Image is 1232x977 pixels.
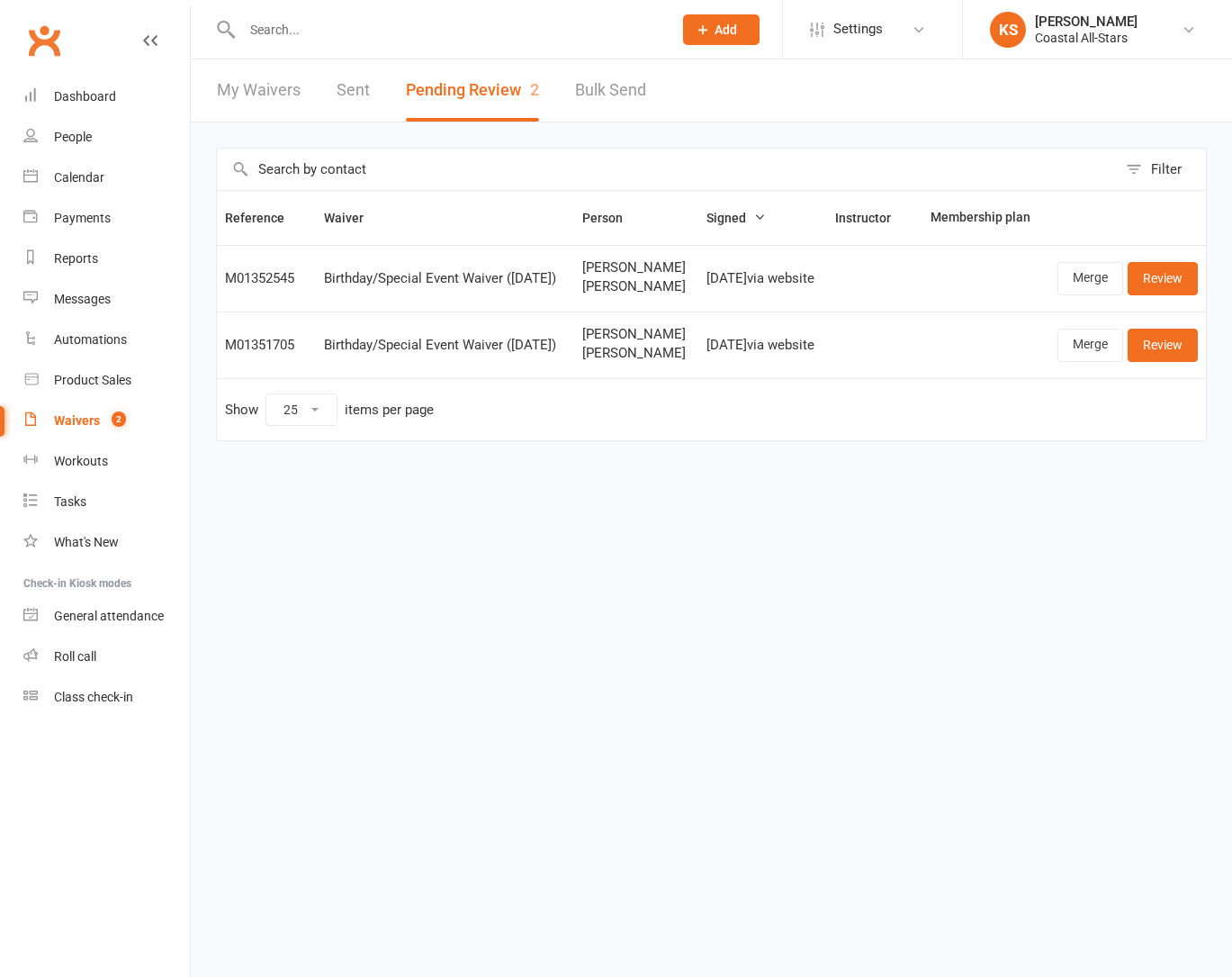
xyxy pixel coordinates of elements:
a: Sent [337,59,370,122]
a: What's New [23,522,190,563]
span: 2 [112,412,126,427]
div: General attendance [54,609,164,623]
div: Class check-in [54,690,133,704]
div: Birthday/Special Event Waiver ([DATE]) [324,338,566,353]
a: Merge [1057,262,1123,294]
span: [PERSON_NAME] [582,327,690,342]
a: Calendar [23,158,190,198]
input: Search... [237,17,660,42]
div: Reports [54,251,98,266]
a: Roll call [23,637,190,677]
div: M01351705 [225,338,308,353]
a: Payments [23,198,190,239]
a: General attendance kiosk mode [23,596,190,637]
button: Add [683,14,760,45]
a: Waivers 2 [23,401,190,441]
button: Filter [1117,149,1206,190]
button: Waiver [324,207,383,229]
span: Reference [225,211,304,225]
span: Person [582,211,643,225]
span: 2 [530,80,539,99]
a: Tasks [23,482,190,522]
div: Payments [54,211,111,225]
span: Signed [706,211,766,225]
a: Review [1128,329,1198,361]
div: Filter [1151,158,1182,180]
a: Clubworx [22,18,67,63]
div: items per page [345,403,434,418]
div: Automations [54,332,127,347]
div: Waivers [54,413,100,428]
button: Instructor [835,207,911,229]
div: Show [225,394,434,426]
a: Review [1128,262,1198,294]
div: Product Sales [54,373,131,387]
span: [PERSON_NAME] [582,346,690,361]
div: Coastal All-Stars [1035,30,1138,46]
div: Workouts [54,454,108,468]
div: [PERSON_NAME] [1035,14,1138,30]
input: Search by contact [217,149,1117,190]
a: Dashboard [23,77,190,117]
button: Reference [225,207,304,229]
a: People [23,117,190,158]
button: Pending Review2 [406,59,539,122]
a: Workouts [23,441,190,482]
a: Automations [23,320,190,360]
button: Signed [706,207,766,229]
th: Membership plan [922,191,1043,245]
a: Reports [23,239,190,279]
span: [PERSON_NAME] [582,260,690,276]
div: Messages [54,292,111,306]
a: My Waivers [217,59,301,122]
a: Merge [1057,329,1123,361]
a: Class kiosk mode [23,677,190,718]
span: [PERSON_NAME] [582,279,690,294]
div: Birthday/Special Event Waiver ([DATE]) [324,271,566,286]
div: [DATE] via website [706,271,819,286]
a: Bulk Send [575,59,646,122]
div: Roll call [54,649,96,664]
span: Instructor [835,211,911,225]
div: M01352545 [225,271,308,286]
span: Settings [833,9,883,50]
div: People [54,130,92,144]
button: Person [582,207,643,229]
span: Add [715,23,737,37]
div: What's New [54,535,119,549]
div: [DATE] via website [706,338,819,353]
a: Product Sales [23,360,190,401]
div: Dashboard [54,89,116,104]
div: KS [990,12,1026,48]
div: Calendar [54,170,104,185]
span: Waiver [324,211,383,225]
iframe: Intercom live chat [18,916,61,959]
div: Tasks [54,494,86,509]
a: Messages [23,279,190,320]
